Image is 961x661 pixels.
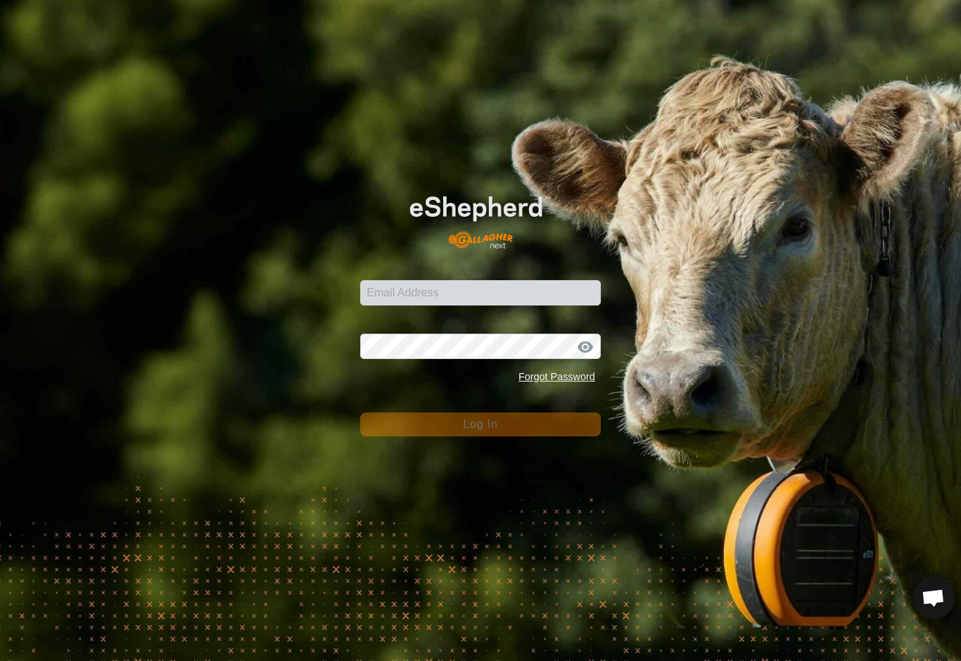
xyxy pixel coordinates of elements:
button: Log In [360,413,601,436]
input: Email Address [360,280,601,306]
span: Log In [463,418,497,430]
a: Forgot Password [518,371,595,382]
img: E-shepherd Logo [384,176,576,258]
div: Open chat [912,577,955,619]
